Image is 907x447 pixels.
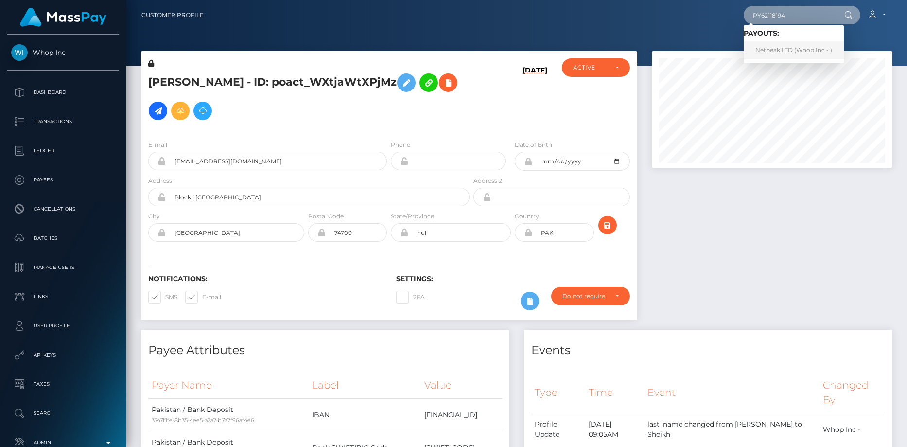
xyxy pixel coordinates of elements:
[562,292,607,300] div: Do not require
[148,69,464,125] h5: [PERSON_NAME] - ID: poact_WXtjaWtXPjMz
[820,413,885,446] td: Whop Inc -
[309,399,421,431] td: IBAN
[531,342,885,359] h4: Events
[11,114,115,129] p: Transactions
[523,66,547,128] h6: [DATE]
[11,143,115,158] p: Ledger
[551,287,629,305] button: Do not require
[820,372,885,413] th: Changed By
[148,291,177,304] label: SMS
[11,202,115,216] p: Cancellations
[515,141,552,149] label: Date of Birth
[391,141,410,149] label: Phone
[744,6,835,24] input: Search...
[562,58,630,77] button: ACTIVE
[396,275,629,283] h6: Settings:
[391,212,434,221] label: State/Province
[11,406,115,421] p: Search
[421,399,502,431] td: [FINANCIAL_ID]
[7,226,119,250] a: Batches
[11,348,115,362] p: API Keys
[7,48,119,57] span: Whop Inc
[148,212,160,221] label: City
[11,289,115,304] p: Links
[11,44,28,61] img: Whop Inc
[7,343,119,367] a: API Keys
[7,372,119,396] a: Taxes
[396,291,425,304] label: 2FA
[7,168,119,192] a: Payees
[20,8,106,27] img: MassPay Logo
[7,109,119,134] a: Transactions
[152,417,254,424] small: 3747f1fe-8b35-4ee5-a2a7-b7a7f96af4e6
[515,212,539,221] label: Country
[11,231,115,246] p: Batches
[473,177,502,185] label: Address 2
[11,173,115,187] p: Payees
[531,413,585,446] td: Profile Update
[744,29,844,37] h6: Payouts:
[744,41,844,59] a: Netpeak LTD (Whop Inc - )
[148,372,309,399] th: Payer Name
[148,342,502,359] h4: Payee Attributes
[149,102,167,120] a: Initiate Payout
[148,141,167,149] label: E-mail
[11,85,115,100] p: Dashboard
[421,372,502,399] th: Value
[11,377,115,392] p: Taxes
[7,255,119,280] a: Manage Users
[148,275,382,283] h6: Notifications:
[7,80,119,105] a: Dashboard
[185,291,221,304] label: E-mail
[644,372,820,413] th: Event
[585,372,644,413] th: Time
[11,260,115,275] p: Manage Users
[7,401,119,426] a: Search
[7,285,119,309] a: Links
[11,319,115,333] p: User Profile
[7,314,119,338] a: User Profile
[309,372,421,399] th: Label
[148,399,309,431] td: Pakistan / Bank Deposit
[7,197,119,221] a: Cancellations
[644,413,820,446] td: last_name changed from [PERSON_NAME] to Sheikh
[7,139,119,163] a: Ledger
[573,64,608,72] div: ACTIVE
[308,212,344,221] label: Postal Code
[585,413,644,446] td: [DATE] 09:05AM
[148,177,172,185] label: Address
[531,372,585,413] th: Type
[141,5,204,25] a: Customer Profile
